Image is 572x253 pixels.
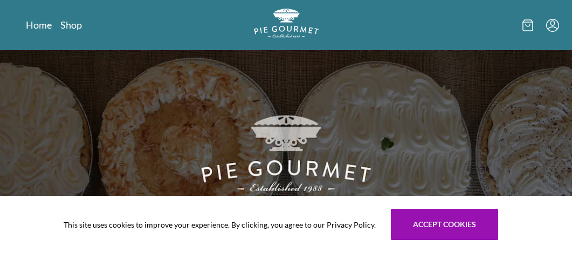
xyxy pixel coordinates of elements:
button: Accept cookies [391,209,498,240]
a: Shop [60,18,82,31]
a: Logo [254,9,319,42]
span: This site uses cookies to improve your experience. By clicking, you agree to our Privacy Policy. [64,219,376,230]
img: logo [254,9,319,38]
button: Menu [546,19,559,32]
a: Home [26,18,52,31]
